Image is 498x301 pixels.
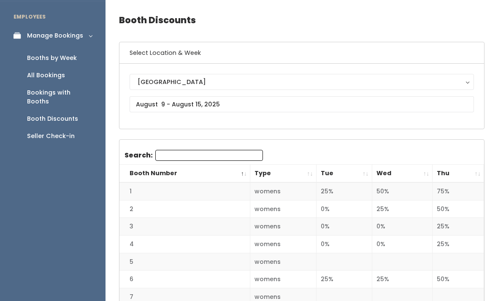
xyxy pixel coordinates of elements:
input: Search: [155,150,263,161]
div: Booths by Week [27,54,77,62]
td: 1 [119,182,250,200]
td: 25% [433,218,484,236]
td: womens [250,271,317,288]
td: 25% [316,271,372,288]
td: 25% [316,182,372,200]
td: 0% [316,218,372,236]
th: Type: activate to sort column ascending [250,165,317,183]
div: [GEOGRAPHIC_DATA] [138,77,466,87]
td: 2 [119,200,250,218]
td: 25% [433,236,484,253]
div: Booth Discounts [27,114,78,123]
td: 0% [372,218,433,236]
div: Seller Check-in [27,132,75,141]
input: August 9 - August 15, 2025 [130,96,474,112]
th: Booth Number: activate to sort column descending [119,165,250,183]
th: Wed: activate to sort column ascending [372,165,433,183]
button: [GEOGRAPHIC_DATA] [130,74,474,90]
div: Manage Bookings [27,31,83,40]
td: womens [250,182,317,200]
th: Tue: activate to sort column ascending [316,165,372,183]
td: 5 [119,253,250,271]
td: 25% [372,271,433,288]
div: Bookings with Booths [27,88,92,106]
label: Search: [124,150,263,161]
td: 50% [433,271,484,288]
td: 50% [372,182,433,200]
h6: Select Location & Week [119,42,484,64]
th: Thu: activate to sort column ascending [433,165,484,183]
div: All Bookings [27,71,65,80]
td: 0% [372,236,433,253]
td: 4 [119,236,250,253]
td: womens [250,253,317,271]
td: womens [250,236,317,253]
td: 50% [433,200,484,218]
td: 0% [316,200,372,218]
td: 6 [119,271,250,288]
td: 25% [372,200,433,218]
td: 3 [119,218,250,236]
td: 0% [316,236,372,253]
td: womens [250,218,317,236]
h4: Booth Discounts [119,8,484,32]
td: womens [250,200,317,218]
td: 75% [433,182,484,200]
